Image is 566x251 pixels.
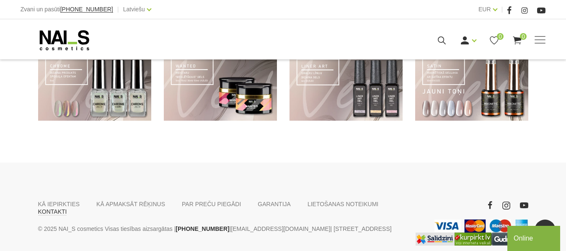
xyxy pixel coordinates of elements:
a: EUR [478,4,491,14]
a: Latviešu [123,4,145,14]
span: | [501,4,503,15]
a: PAR PREČU PIEGĀDI [182,200,241,208]
iframe: chat widget [507,224,562,251]
a: [EMAIL_ADDRESS][DOMAIN_NAME] [231,224,330,234]
a: KĀ IEPIRKTIES [38,200,80,208]
span: 0 [520,33,527,40]
a: KONTAKTI [38,208,67,215]
span: 0 [497,33,504,40]
a: 0 [489,35,499,46]
a: LIETOŠANAS NOTEIKUMI [308,200,378,208]
img: Lielākais Latvijas interneta veikalu preču meklētājs [455,233,491,246]
a: [PHONE_NUMBER] [60,6,113,13]
p: © 2025 NAI_S cosmetics Visas tiesības aizsargātas | | | [STREET_ADDRESS] [38,224,403,234]
a: GARANTIJA [258,200,291,208]
div: Zvani un pasūti [21,4,113,15]
a: 0 [512,35,522,46]
img: www.gudriem.lv/veikali/lv [491,233,528,246]
img: Labākā cena interneta veikalos - Samsung, Cena, iPhone, Mobilie telefoni [416,233,455,246]
a: KĀ APMAKSĀT RĒĶINUS [96,200,165,208]
span: | [117,4,119,15]
a: https://www.gudriem.lv/veikali/lv [491,233,528,246]
a: [PHONE_NUMBER] [176,224,229,234]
